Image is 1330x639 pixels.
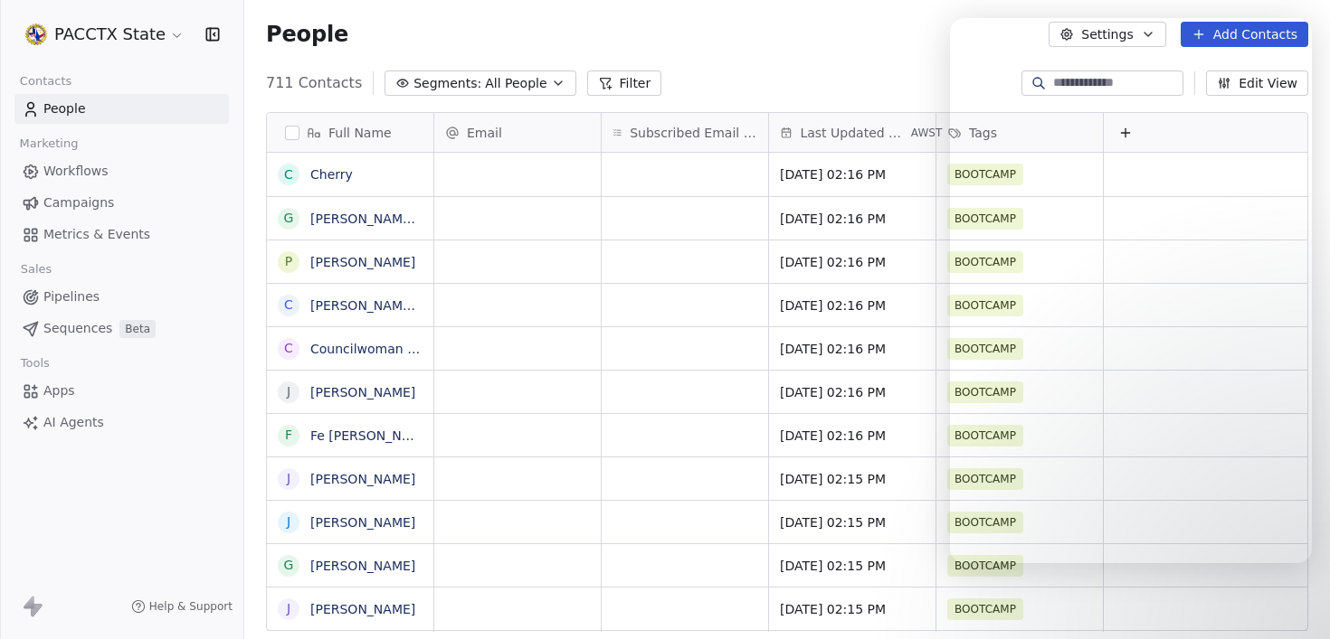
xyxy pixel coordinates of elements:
a: [PERSON_NAME] [310,255,415,269]
span: [DATE] 02:16 PM [780,210,925,228]
span: People [43,99,86,118]
div: J [287,599,290,618]
div: C [284,165,293,184]
a: Councilwoman [PERSON_NAME] [310,342,512,356]
div: Tags [936,113,1103,152]
span: Pipelines [43,287,100,306]
div: Email [434,113,601,152]
button: PACCTX State [22,19,188,50]
a: Help & Support [131,599,233,614]
div: F [285,426,292,445]
span: BOOTCAMP [947,425,1023,446]
span: PACCTX State [54,23,166,46]
div: P [285,252,292,271]
div: J [287,512,290,531]
span: Apps [43,381,75,400]
span: Metrics & Events [43,225,150,244]
iframe: Intercom live chat [1268,578,1312,621]
span: 711 Contacts [266,72,362,94]
span: BOOTCAMP [947,468,1023,490]
div: Last Updated DateAWST [769,113,936,152]
span: Campaigns [43,193,114,212]
img: Trans_PACCTX-Logo.png [25,23,47,45]
a: [PERSON_NAME] Councilwomen [310,298,512,313]
span: Sequences [43,319,112,338]
div: C [284,296,293,315]
span: Contacts [12,68,80,95]
div: C [284,339,293,358]
a: [PERSON_NAME] [310,472,415,486]
span: BOOTCAMP [947,338,1023,360]
span: [DATE] 02:16 PM [780,296,925,315]
a: Apps [14,376,229,406]
span: Email [467,124,502,142]
div: J [287,382,290,401]
span: People [266,21,348,48]
span: BOOTCAMP [947,555,1023,577]
div: Full Name [267,113,433,152]
a: Cherry [310,167,353,182]
span: BOOTCAMP [947,598,1023,620]
a: Metrics & Events [14,220,229,249]
span: BOOTCAMP [947,381,1023,403]
span: Full Name [328,124,392,142]
span: [DATE] 02:16 PM [780,253,925,271]
span: BOOTCAMP [947,295,1023,316]
a: [PERSON_NAME] [310,559,415,573]
span: BOOTCAMP [947,208,1023,230]
span: Subscribed Email Categories [630,124,757,142]
span: AI Agents [43,413,104,432]
span: AWST [911,126,943,140]
span: [DATE] 02:16 PM [780,165,925,183]
span: Last Updated Date [800,124,907,142]
span: [DATE] 02:15 PM [780,513,925,531]
span: All People [485,74,546,93]
span: Segments: [413,74,481,93]
a: [PERSON_NAME] [310,385,415,399]
a: People [14,94,229,124]
span: Tools [13,350,57,377]
a: [PERSON_NAME] [310,602,415,616]
span: [DATE] 02:15 PM [780,600,925,618]
a: Workflows [14,156,229,186]
a: Pipelines [14,282,229,312]
span: [DATE] 02:15 PM [780,470,925,488]
span: Marketing [12,130,86,157]
iframe: Intercom live chat [950,18,1312,563]
span: Workflows [43,162,109,181]
span: BOOTCAMP [947,512,1023,533]
a: Campaigns [14,188,229,218]
div: G [284,209,294,228]
span: [DATE] 02:16 PM [780,383,925,401]
div: grid [434,153,1309,632]
span: [DATE] 02:16 PM [780,340,925,358]
div: G [284,556,294,575]
span: BOOTCAMP [947,251,1023,273]
span: [DATE] 02:15 PM [780,557,925,575]
a: Fe [PERSON_NAME] Imperial-[PERSON_NAME] [310,428,600,443]
button: Filter [587,70,662,96]
a: AI Agents [14,408,229,437]
span: Help & Support [149,599,233,614]
a: SequencesBeta [14,314,229,343]
div: J [287,469,290,488]
span: Beta [119,320,156,338]
a: [PERSON_NAME] [PERSON_NAME] [310,211,525,226]
a: [PERSON_NAME] [310,515,415,530]
span: [DATE] 02:16 PM [780,427,925,445]
span: BOOTCAMP [947,164,1023,185]
span: Sales [13,256,60,283]
div: grid [267,153,434,632]
div: Subscribed Email Categories [602,113,768,152]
